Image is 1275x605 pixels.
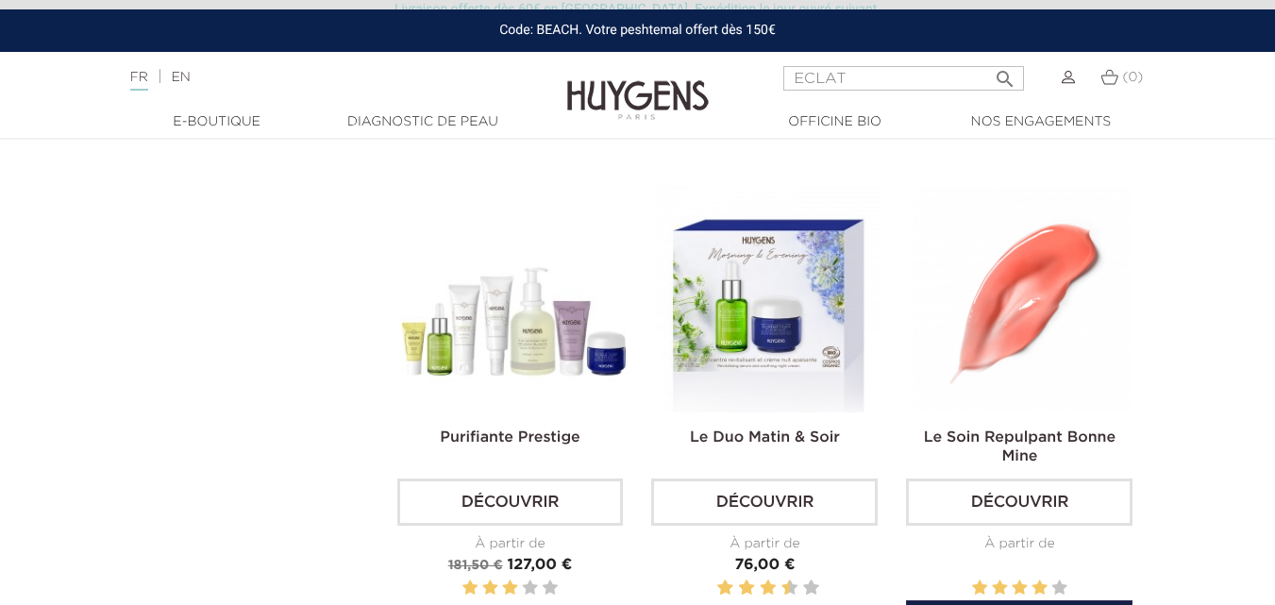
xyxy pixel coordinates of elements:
label: 5 [1052,577,1067,600]
label: 1 [713,577,716,600]
label: 5 [757,577,760,600]
img: Purifiante Prestige [401,186,628,412]
i:  [994,62,1016,85]
div: | [121,66,517,89]
span: 127,00 € [507,558,572,573]
img: Huygens [567,50,709,123]
div: À partir de [397,534,624,554]
a: Le Duo Matin & Soir [690,430,840,445]
img: Le Duo Matin & Soir [655,186,881,412]
a: E-Boutique [123,112,311,132]
label: 4 [1032,577,1047,600]
span: 76,00 € [734,558,795,573]
a: Nos engagements [947,112,1135,132]
a: EN [171,71,190,84]
input: Rechercher [783,66,1024,91]
label: 3 [735,577,738,600]
label: 1 [462,577,478,600]
a: Le Soin Repulpant Bonne Mine [924,430,1116,464]
span: 181,50 € [448,559,503,572]
a: Diagnostic de peau [328,112,517,132]
label: 4 [522,577,537,600]
label: 6 [763,577,773,600]
a: Découvrir [397,479,624,526]
label: 7 [778,577,780,600]
label: 2 [482,577,497,600]
label: 2 [721,577,730,600]
label: 10 [807,577,816,600]
a: Officine Bio [741,112,930,132]
a: FR [130,71,148,91]
a: Purifiante Prestige [440,430,580,445]
label: 3 [1012,577,1027,600]
label: 3 [502,577,517,600]
label: 9 [799,577,802,600]
label: 4 [742,577,751,600]
label: 8 [785,577,795,600]
a: Découvrir [906,479,1132,526]
button:  [988,60,1022,86]
div: À partir de [906,534,1132,554]
label: 2 [992,577,1007,600]
label: 5 [543,577,558,600]
div: À partir de [651,534,878,554]
a: Découvrir [651,479,878,526]
label: 1 [972,577,987,600]
span: (0) [1122,71,1143,84]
